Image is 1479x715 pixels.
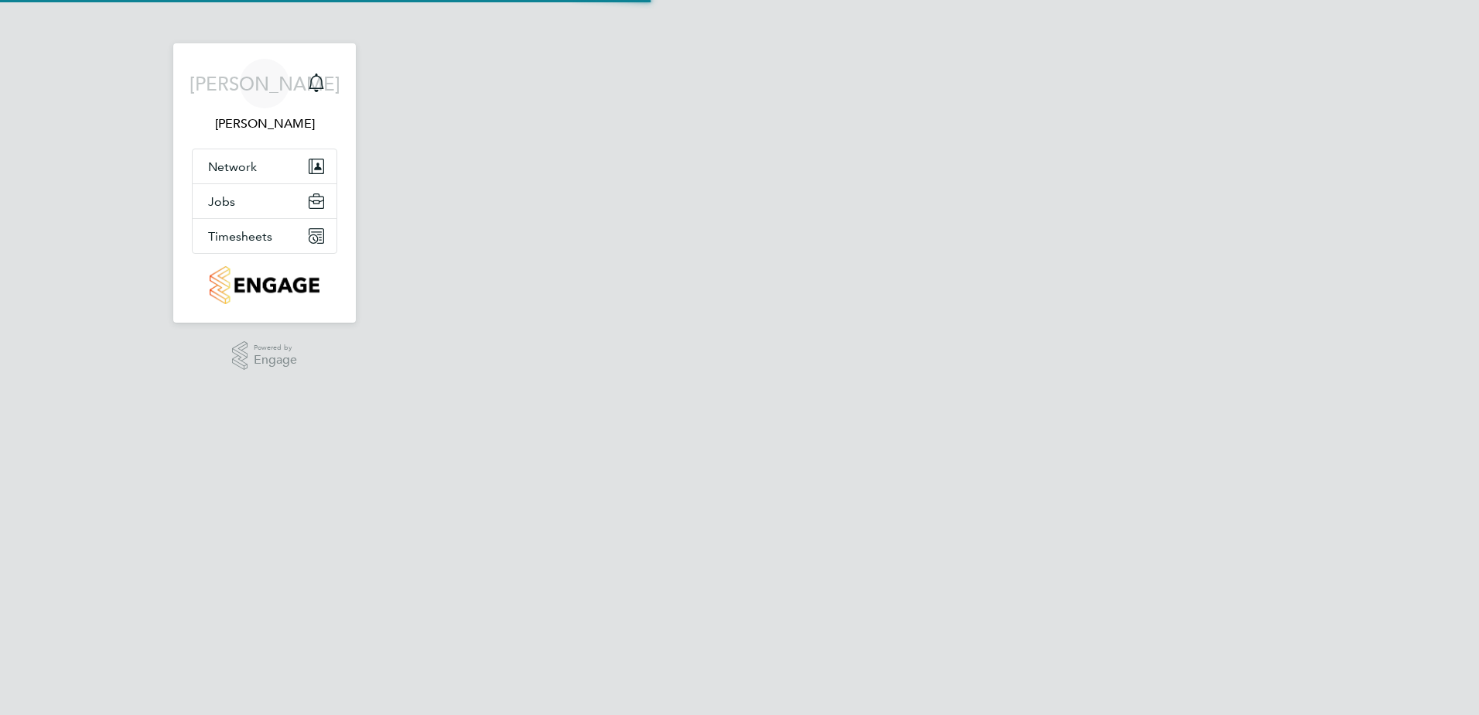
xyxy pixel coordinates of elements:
span: Jobs [208,194,235,209]
button: Network [193,149,336,183]
button: Jobs [193,184,336,218]
span: [PERSON_NAME] [190,74,340,94]
span: Network [208,159,257,174]
a: Go to home page [192,266,337,304]
span: Engage [254,354,297,367]
nav: Main navigation [173,43,356,323]
span: Powered by [254,341,297,354]
span: John O'Neill [192,115,337,133]
button: Timesheets [193,219,336,253]
a: Powered byEngage [232,341,298,371]
span: Timesheets [208,229,272,244]
a: [PERSON_NAME][PERSON_NAME] [192,59,337,133]
img: countryside-properties-logo-retina.png [210,266,319,304]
